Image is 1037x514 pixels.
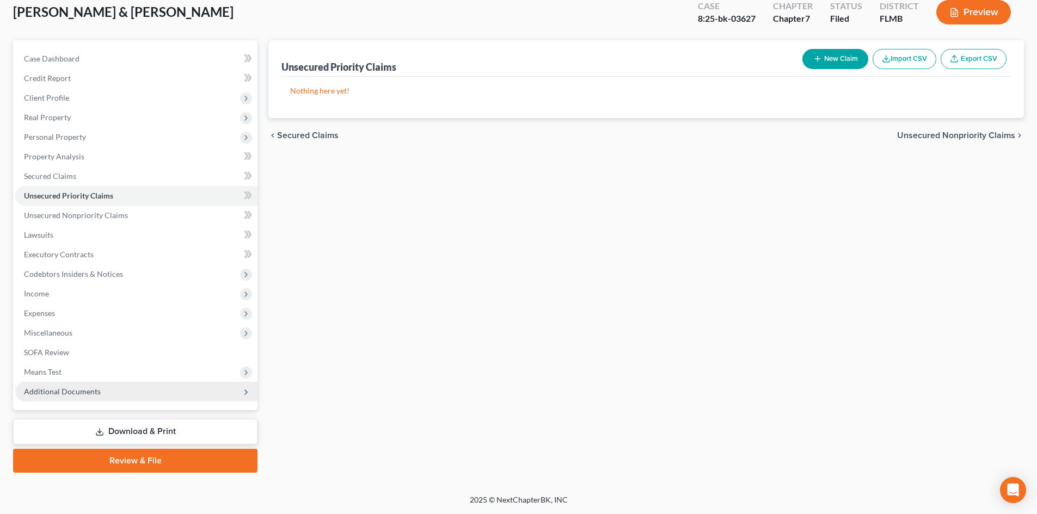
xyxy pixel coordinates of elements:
button: New Claim [802,49,868,69]
div: 2025 © NextChapterBK, INC [208,494,829,514]
div: FLMB [880,13,919,25]
i: chevron_left [268,131,277,140]
div: Open Intercom Messenger [1000,477,1026,503]
span: Unsecured Priority Claims [24,191,113,200]
a: Case Dashboard [15,49,257,69]
span: Means Test [24,367,62,376]
span: [PERSON_NAME] & [PERSON_NAME] [13,4,234,20]
span: Miscellaneous [24,328,72,337]
a: Secured Claims [15,166,257,186]
a: Unsecured Nonpriority Claims [15,206,257,225]
a: Export CSV [941,49,1007,69]
span: Case Dashboard [24,54,79,63]
span: Income [24,289,49,298]
button: chevron_left Secured Claims [268,131,339,140]
a: SOFA Review [15,343,257,362]
button: Import CSV [873,49,936,69]
a: Credit Report [15,69,257,88]
span: Secured Claims [24,171,76,181]
a: Review & File [13,449,257,473]
div: Unsecured Priority Claims [281,60,396,73]
a: Property Analysis [15,147,257,166]
div: 8:25-bk-03627 [698,13,756,25]
span: Lawsuits [24,230,53,239]
i: chevron_right [1015,131,1024,140]
span: SOFA Review [24,348,69,357]
span: Expenses [24,308,55,318]
span: Personal Property [24,132,86,141]
span: Property Analysis [24,152,84,161]
span: Codebtors Insiders & Notices [24,269,123,278]
span: Executory Contracts [24,250,94,259]
a: Lawsuits [15,225,257,245]
span: Secured Claims [277,131,339,140]
div: Chapter [773,13,813,25]
span: Unsecured Nonpriority Claims [24,210,128,220]
a: Download & Print [13,419,257,444]
span: 7 [805,13,810,23]
a: Unsecured Priority Claims [15,186,257,206]
button: Unsecured Nonpriority Claims chevron_right [897,131,1024,140]
a: Executory Contracts [15,245,257,264]
span: Additional Documents [24,387,101,396]
span: Unsecured Nonpriority Claims [897,131,1015,140]
span: Client Profile [24,93,69,102]
span: Credit Report [24,73,71,83]
div: Filed [830,13,862,25]
p: Nothing here yet! [290,85,1002,96]
span: Real Property [24,113,71,122]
